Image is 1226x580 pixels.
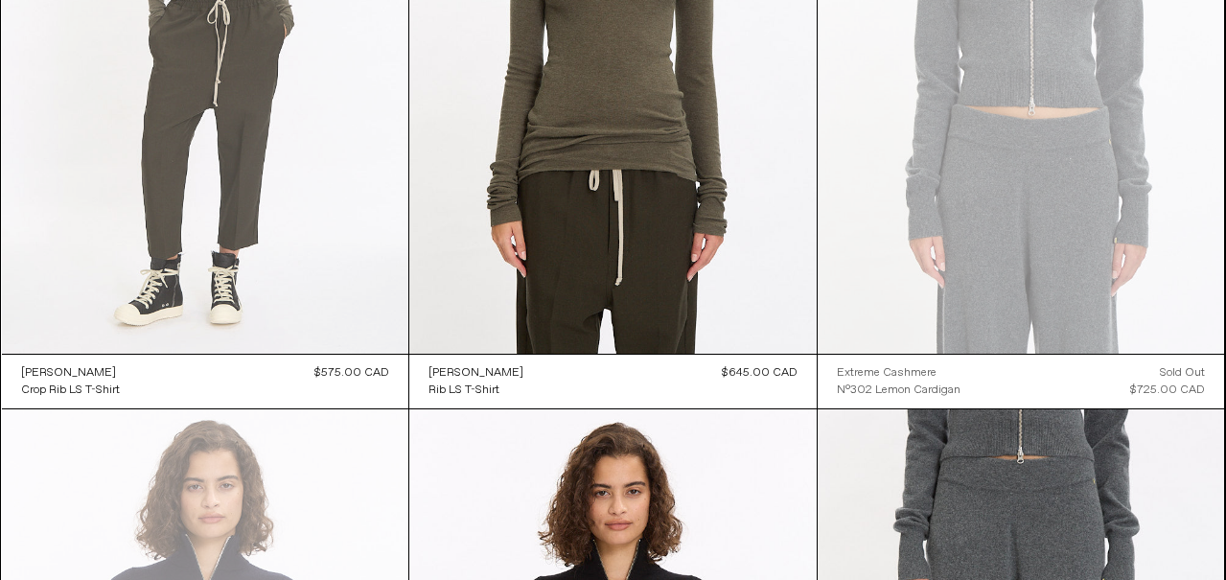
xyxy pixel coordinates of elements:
[722,364,798,382] div: $645.00 CAD
[21,365,116,382] div: [PERSON_NAME]
[21,382,120,399] a: Crop Rib LS T-Shirt
[837,382,960,399] a: N°302 Lemon Cardigan
[1160,364,1205,382] div: Sold out
[428,382,523,399] a: Rib LS T-Shirt
[428,365,523,382] div: [PERSON_NAME]
[428,383,499,399] div: Rib LS T-Shirt
[314,364,389,382] div: $575.00 CAD
[837,365,937,382] div: Extreme Cashmere
[837,383,960,399] div: N°302 Lemon Cardigan
[21,383,120,399] div: Crop Rib LS T-Shirt
[1130,382,1205,399] div: $725.00 CAD
[837,364,960,382] a: Extreme Cashmere
[428,364,523,382] a: [PERSON_NAME]
[21,364,120,382] a: [PERSON_NAME]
